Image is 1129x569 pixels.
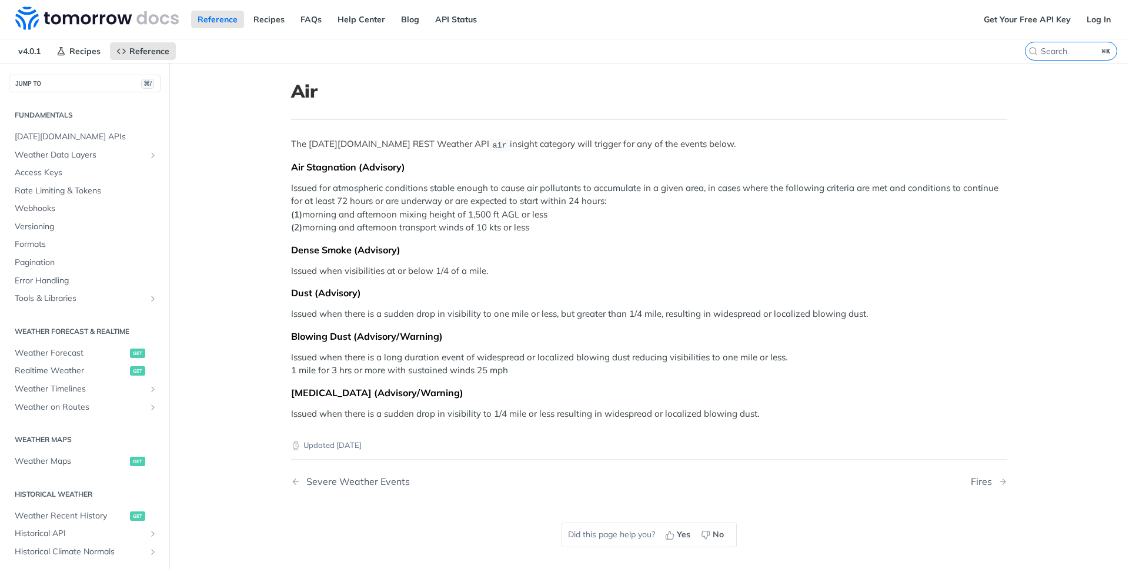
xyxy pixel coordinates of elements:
button: Yes [661,526,697,544]
p: Issued when there is a long duration event of widespread or localized blowing dust reducing visib... [291,351,1007,377]
a: Rate Limiting & Tokens [9,182,161,200]
span: Yes [677,528,690,541]
span: No [713,528,724,541]
span: Weather on Routes [15,401,145,413]
button: Show subpages for Historical Climate Normals [148,547,158,557]
p: Issued when there is a sudden drop in visibility to one mile or less, but greater than 1/4 mile, ... [291,307,1007,321]
div: Dense Smoke (Advisory) [291,244,1007,256]
a: Historical APIShow subpages for Historical API [9,525,161,543]
div: Dust (Advisory) [291,287,1007,299]
a: Get Your Free API Key [977,11,1077,28]
span: Webhooks [15,203,158,215]
a: Weather Recent Historyget [9,507,161,525]
span: Historical API [15,528,145,540]
button: Show subpages for Weather on Routes [148,403,158,412]
span: get [130,349,145,358]
a: Formats [9,236,161,253]
span: Tools & Libraries [15,293,145,304]
button: No [697,526,730,544]
span: Weather Forecast [15,347,127,359]
a: Error Handling [9,272,161,290]
a: Webhooks [9,200,161,217]
svg: Search [1028,46,1038,56]
span: Reference [129,46,169,56]
a: Weather Forecastget [9,344,161,362]
span: Recipes [69,46,101,56]
a: Recipes [247,11,291,28]
a: FAQs [294,11,328,28]
a: Historical Climate NormalsShow subpages for Historical Climate Normals [9,543,161,561]
h2: Historical Weather [9,489,161,500]
h2: Weather Maps [9,434,161,445]
button: Show subpages for Historical API [148,529,158,538]
a: Realtime Weatherget [9,362,161,380]
p: Updated [DATE] [291,440,1007,451]
a: Weather Mapsget [9,453,161,470]
a: Weather Data LayersShow subpages for Weather Data Layers [9,146,161,164]
a: Pagination [9,254,161,272]
span: Access Keys [15,167,158,179]
span: [DATE][DOMAIN_NAME] APIs [15,131,158,143]
a: Recipes [50,42,107,60]
span: air [492,140,506,149]
button: JUMP TO⌘/ [9,75,161,92]
p: Issued for atmospheric conditions stable enough to cause air pollutants to accumulate in a given ... [291,182,1007,235]
a: Access Keys [9,164,161,182]
span: get [130,511,145,521]
a: Weather TimelinesShow subpages for Weather Timelines [9,380,161,398]
span: Error Handling [15,275,158,287]
a: Weather on RoutesShow subpages for Weather on Routes [9,399,161,416]
strong: (2) [291,222,302,233]
div: Air Stagnation (Advisory) [291,161,1007,173]
a: API Status [429,11,483,28]
a: Help Center [331,11,392,28]
a: Blog [395,11,426,28]
div: [MEDICAL_DATA] (Advisory/Warning) [291,387,1007,399]
kbd: ⌘K [1099,45,1114,57]
div: Blowing Dust (Advisory/Warning) [291,330,1007,342]
a: Previous Page: Severe Weather Events [291,476,598,487]
span: Historical Climate Normals [15,546,145,558]
button: Show subpages for Weather Data Layers [148,150,158,160]
div: Fires [971,476,998,487]
a: Log In [1080,11,1117,28]
span: Weather Data Layers [15,149,145,161]
span: Pagination [15,257,158,269]
span: get [130,457,145,466]
div: Did this page help you? [562,523,737,547]
span: Weather Timelines [15,383,145,395]
h2: Fundamentals [9,110,161,121]
a: Reference [110,42,176,60]
a: Reference [191,11,244,28]
button: Show subpages for Tools & Libraries [148,294,158,303]
span: get [130,366,145,376]
div: Severe Weather Events [300,476,410,487]
button: Show subpages for Weather Timelines [148,384,158,394]
span: Versioning [15,221,158,233]
strong: (1) [291,209,302,220]
a: Versioning [9,218,161,236]
p: The [DATE][DOMAIN_NAME] REST Weather API insight category will trigger for any of the events below. [291,138,1007,151]
span: ⌘/ [141,79,154,89]
h2: Weather Forecast & realtime [9,326,161,337]
a: Tools & LibrariesShow subpages for Tools & Libraries [9,290,161,307]
a: Next Page: Fires [971,476,1007,487]
a: [DATE][DOMAIN_NAME] APIs [9,128,161,146]
span: v4.0.1 [12,42,47,60]
nav: Pagination Controls [291,464,1007,499]
h1: Air [291,81,1007,102]
span: Formats [15,239,158,250]
span: Weather Maps [15,456,127,467]
p: Issued when there is a sudden drop in visibility to 1/4 mile or less resulting in widespread or l... [291,407,1007,421]
img: Tomorrow.io Weather API Docs [15,6,179,30]
span: Rate Limiting & Tokens [15,185,158,197]
span: Realtime Weather [15,365,127,377]
span: Weather Recent History [15,510,127,522]
p: Issued when visibilities at or below 1/4 of a mile. [291,265,1007,278]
